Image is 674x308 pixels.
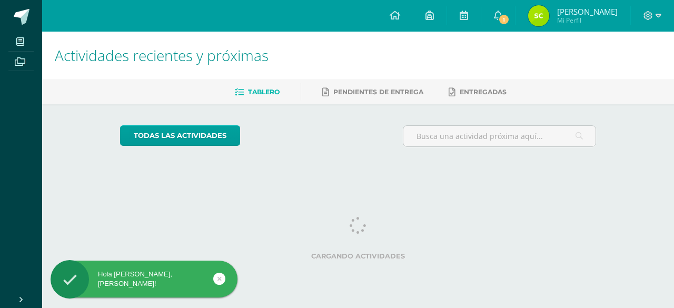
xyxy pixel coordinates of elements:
[51,270,237,289] div: Hola [PERSON_NAME], [PERSON_NAME]!
[235,84,280,101] a: Tablero
[403,126,596,146] input: Busca una actividad próxima aquí...
[55,45,269,65] span: Actividades recientes y próximas
[557,16,618,25] span: Mi Perfil
[120,125,240,146] a: todas las Actividades
[120,252,597,260] label: Cargando actividades
[498,14,510,25] span: 1
[460,88,507,96] span: Entregadas
[528,5,549,26] img: c89e2d663063ef5ddd82e4e5d3c9c1a1.png
[557,6,618,17] span: [PERSON_NAME]
[322,84,423,101] a: Pendientes de entrega
[449,84,507,101] a: Entregadas
[333,88,423,96] span: Pendientes de entrega
[248,88,280,96] span: Tablero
